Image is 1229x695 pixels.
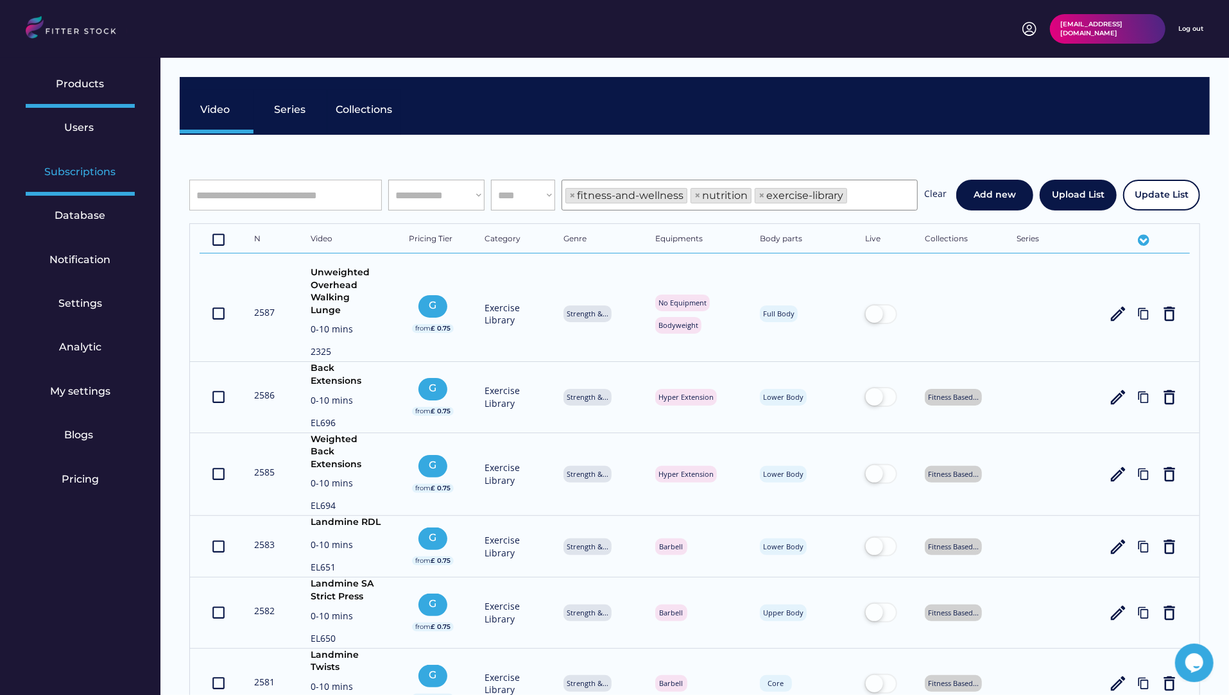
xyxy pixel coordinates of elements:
div: G [422,381,444,395]
button: crop_din [211,388,227,407]
div: Log out [1178,24,1203,33]
li: nutrition [691,188,752,203]
button: crop_din [211,304,227,323]
div: Landmine Twists [311,649,381,674]
div: Database [55,209,106,223]
div: £ 0.75 [431,407,451,416]
div: 2581 [254,676,283,689]
div: G [422,668,444,682]
div: Exercise Library [485,461,536,486]
div: £ 0.75 [431,556,451,565]
button: Upload List [1040,180,1117,210]
div: Pricing [62,472,99,486]
button: edit [1108,537,1128,556]
div: £ 0.75 [431,324,451,333]
button: delete_outline [1160,674,1179,693]
div: G [422,531,444,545]
div: Bodyweight [658,320,698,330]
button: edit [1108,465,1128,484]
button: Add new [956,180,1033,210]
div: Series [275,103,307,117]
button: edit [1108,603,1128,622]
div: Genre [563,234,628,246]
button: Update List [1123,180,1200,210]
img: LOGO.svg [26,16,127,42]
div: EL650 [311,632,381,648]
div: Unweighted Overhead Walking Lunge [311,266,381,316]
button: crop_din [211,537,227,556]
div: Blogs [64,428,96,442]
div: Fitness Based... [928,469,979,479]
div: Lower Body [763,542,804,551]
button: crop_din [211,465,227,484]
text: crop_din [211,676,227,692]
button: delete_outline [1160,603,1179,622]
div: Landmine RDL [311,516,381,532]
div: Strength &... [567,678,608,688]
div: Users [64,121,96,135]
div: Collections [925,234,989,246]
div: 2586 [254,389,283,402]
div: Settings [58,296,102,311]
div: Body parts [761,234,838,246]
div: Exercise Library [485,384,536,409]
span: × [569,191,576,201]
button: edit [1108,388,1128,407]
div: Lower Body [763,392,804,402]
div: from [415,622,431,631]
div: Upper Body [763,608,804,617]
div: G [422,597,444,611]
button: delete_outline [1160,537,1179,556]
div: Series [1017,234,1081,246]
div: Subscriptions [45,165,116,179]
div: 0-10 mins [311,394,381,410]
li: exercise-library [755,188,847,203]
div: Landmine SA Strict Press [311,578,381,603]
div: Strength &... [567,392,608,402]
div: 2325 [311,345,381,361]
div: 2582 [254,605,283,617]
button: delete_outline [1160,465,1179,484]
div: from [415,324,431,333]
div: Category [485,234,536,246]
button: edit [1108,674,1128,693]
div: Analytic [59,340,101,354]
div: Pricing Tier [409,234,457,246]
div: Video [311,234,381,246]
div: Lower Body [763,469,804,479]
div: Fitness Based... [928,678,979,688]
div: Video [201,103,233,117]
text: crop_din [211,538,227,554]
div: 2583 [254,538,283,551]
div: Clear [924,187,947,203]
div: from [415,407,431,416]
div: £ 0.75 [431,622,451,631]
div: N [254,234,283,246]
div: Core [763,678,789,688]
div: G [422,298,444,313]
button: delete_outline [1160,304,1179,323]
text: crop_din [211,306,227,322]
div: Equipments [656,234,733,246]
div: Exercise Library [485,534,536,559]
div: EL694 [311,499,381,515]
button: delete_outline [1160,388,1179,407]
div: Exercise Library [485,600,536,625]
div: from [415,556,431,565]
div: £ 0.75 [431,484,451,493]
button: crop_din [211,674,227,693]
div: Exercise Library [485,302,536,327]
span: × [759,191,765,201]
button: edit [1108,304,1128,323]
div: 0-10 mins [311,610,381,626]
